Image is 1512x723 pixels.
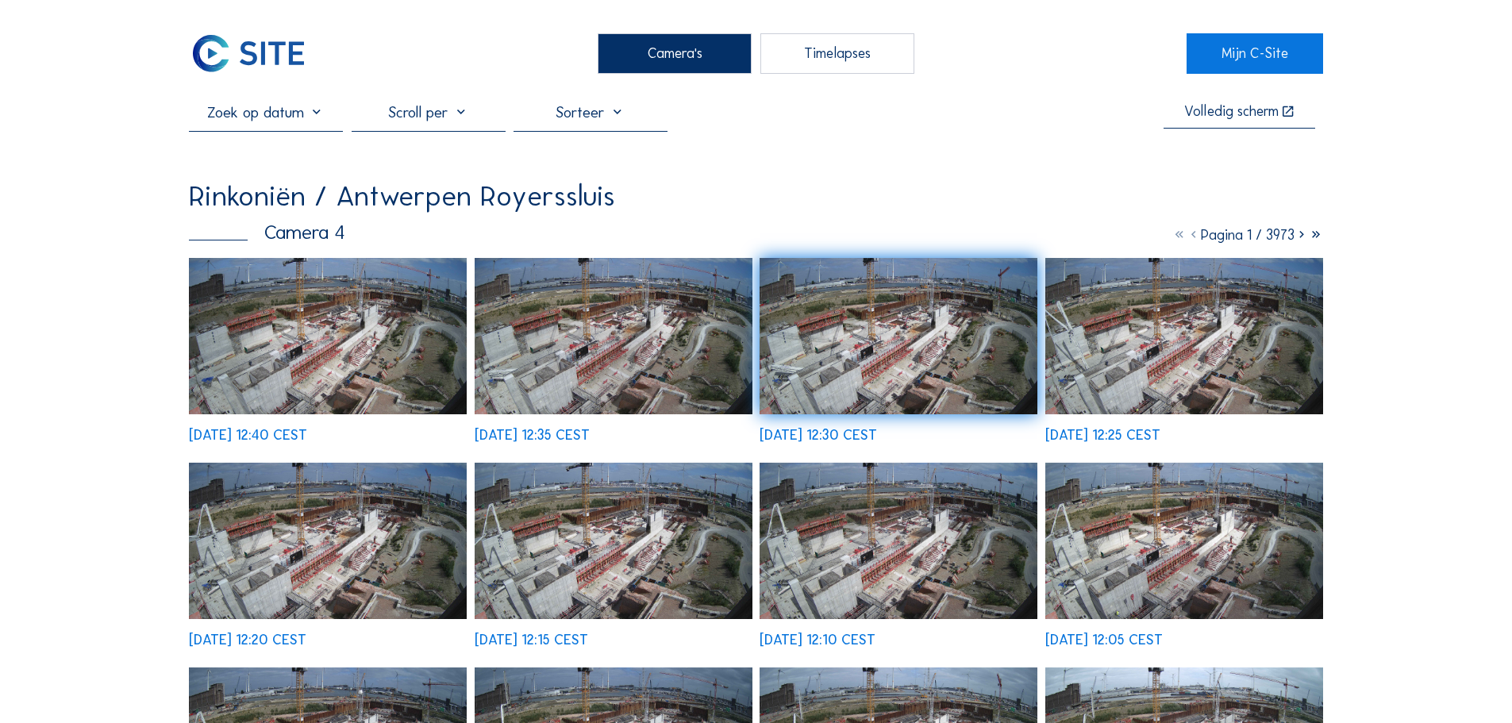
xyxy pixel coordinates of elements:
[189,258,467,414] img: image_52680918
[189,102,343,121] input: Zoek op datum 󰅀
[760,633,875,648] div: [DATE] 12:10 CEST
[189,633,306,648] div: [DATE] 12:20 CEST
[189,182,615,210] div: Rinkoniën / Antwerpen Royerssluis
[1045,463,1323,619] img: image_52679979
[760,463,1037,619] img: image_52680123
[760,429,877,443] div: [DATE] 12:30 CEST
[189,33,308,73] img: C-SITE Logo
[1201,226,1295,244] span: Pagina 1 / 3973
[760,33,914,73] div: Timelapses
[189,33,325,73] a: C-SITE Logo
[189,223,345,243] div: Camera 4
[475,463,752,619] img: image_52680283
[189,463,467,619] img: image_52680361
[475,258,752,414] img: image_52680837
[1184,105,1279,120] div: Volledig scherm
[1045,258,1323,414] img: image_52680532
[189,429,307,443] div: [DATE] 12:40 CEST
[598,33,752,73] div: Camera's
[475,429,590,443] div: [DATE] 12:35 CEST
[1045,633,1163,648] div: [DATE] 12:05 CEST
[475,633,588,648] div: [DATE] 12:15 CEST
[1187,33,1322,73] a: Mijn C-Site
[760,258,1037,414] img: image_52680692
[1045,429,1160,443] div: [DATE] 12:25 CEST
